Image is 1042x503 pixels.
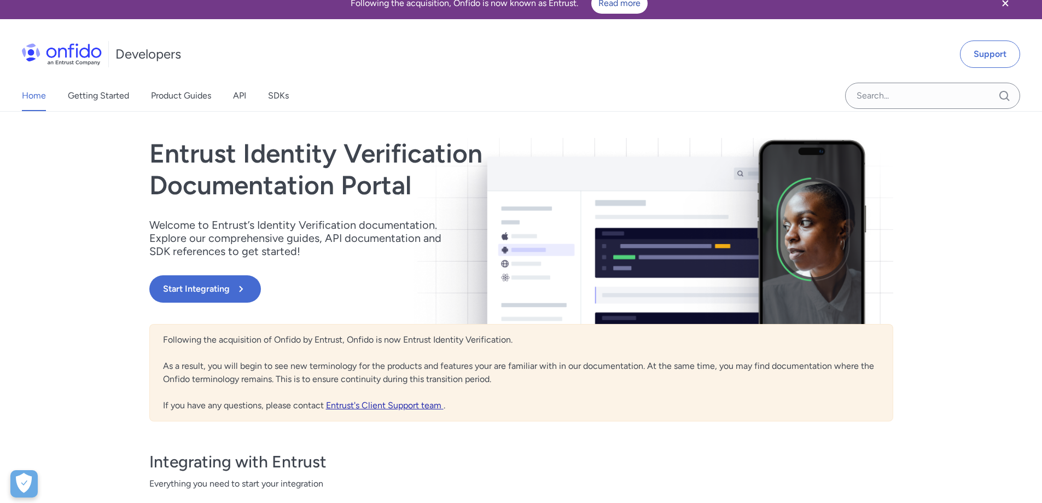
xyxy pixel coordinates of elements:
[268,80,289,111] a: SDKs
[10,470,38,498] button: Open Preferences
[149,138,670,201] h1: Entrust Identity Verification Documentation Portal
[326,400,444,411] a: Entrust's Client Support team
[149,477,893,490] span: Everything you need to start your integration
[68,80,129,111] a: Getting Started
[22,80,46,111] a: Home
[22,43,102,65] img: Onfido Logo
[10,470,38,498] div: Cookie Preferences
[115,45,181,63] h1: Developers
[233,80,246,111] a: API
[151,80,211,111] a: Product Guides
[149,451,893,473] h3: Integrating with Entrust
[149,218,456,258] p: Welcome to Entrust’s Identity Verification documentation. Explore our comprehensive guides, API d...
[960,41,1020,68] a: Support
[149,275,670,303] a: Start Integrating
[845,83,1020,109] input: Onfido search input field
[149,324,893,421] div: Following the acquisition of Onfido by Entrust, Onfido is now Entrust Identity Verification. As a...
[149,275,261,303] button: Start Integrating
